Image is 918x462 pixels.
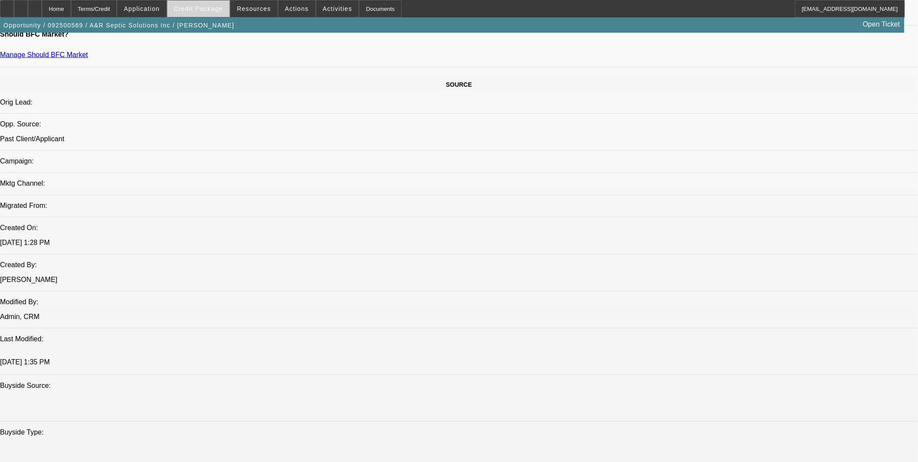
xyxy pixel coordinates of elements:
[285,5,309,12] span: Actions
[860,17,904,32] a: Open Ticket
[323,5,352,12] span: Activities
[230,0,278,17] button: Resources
[167,0,230,17] button: Credit Package
[124,5,159,12] span: Application
[237,5,271,12] span: Resources
[446,81,472,88] span: SOURCE
[117,0,166,17] button: Application
[3,22,234,29] span: Opportunity / 092500569 / A&R Septic Solutions Inc / [PERSON_NAME]
[278,0,315,17] button: Actions
[174,5,223,12] span: Credit Package
[316,0,359,17] button: Activities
